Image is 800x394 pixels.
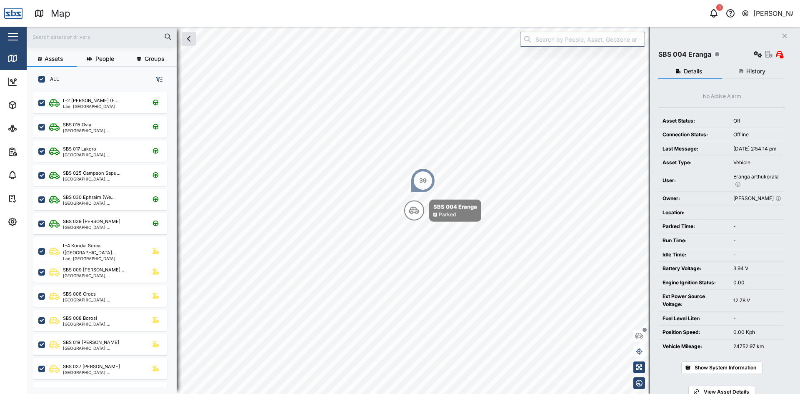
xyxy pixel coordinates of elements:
div: Sites [22,124,42,133]
div: [GEOGRAPHIC_DATA], [GEOGRAPHIC_DATA] [63,274,142,278]
div: Map [51,6,70,21]
div: Asset Status: [662,117,725,125]
div: Last Message: [662,145,725,153]
div: L-4 Kondai Sorea ([GEOGRAPHIC_DATA]... [63,242,142,256]
div: Position Speed: [662,329,725,336]
span: Assets [45,56,63,62]
div: Map marker [410,168,435,193]
span: Show System Information [695,362,756,374]
div: [PERSON_NAME] [753,8,793,19]
div: - [733,251,781,259]
div: SBS 017 Lakoro [63,146,96,153]
div: Map [22,54,40,63]
div: - [733,315,781,323]
span: People [95,56,114,62]
div: 24752.97 km [733,343,781,351]
div: Idle Time: [662,251,725,259]
button: [PERSON_NAME] [741,8,793,19]
div: 39 [419,176,427,185]
div: Ext Power Source Voltage: [662,293,725,308]
div: Map marker [404,200,481,222]
div: Fuel Level Liter: [662,315,725,323]
div: 0.00 Kph [733,329,781,336]
div: Dashboard [22,77,59,86]
div: [PERSON_NAME] [733,195,781,203]
div: Owner: [662,195,725,203]
div: 3.94 V [733,265,781,273]
div: SBS 008 Borosi [63,315,97,322]
div: SBS 019 [PERSON_NAME] [63,339,119,346]
div: SBS 009 [PERSON_NAME]... [63,266,124,274]
div: Engine Ignition Status: [662,279,725,287]
div: [GEOGRAPHIC_DATA], [GEOGRAPHIC_DATA] [63,177,142,181]
div: Asset Type: [662,159,725,167]
div: [GEOGRAPHIC_DATA], [GEOGRAPHIC_DATA] [63,225,142,229]
label: ALL [45,76,59,83]
div: Connection Status: [662,131,725,139]
div: - [733,223,781,231]
div: SBS 015 Ovia [63,121,91,128]
div: [GEOGRAPHIC_DATA], [GEOGRAPHIC_DATA] [63,153,142,157]
div: Run Time: [662,237,725,245]
div: 0.00 [733,279,781,287]
span: History [746,68,765,74]
div: [GEOGRAPHIC_DATA], [GEOGRAPHIC_DATA] [63,128,142,133]
div: Vehicle [733,159,781,167]
input: Search assets or drivers [32,30,172,43]
button: Show System Information [681,361,762,374]
div: Tasks [22,194,45,203]
span: Groups [145,56,164,62]
div: No Active Alarm [703,93,741,100]
div: SBS 037 [PERSON_NAME] [63,363,120,370]
div: Lae, [GEOGRAPHIC_DATA] [63,256,142,261]
div: Location: [662,209,725,217]
div: SBS 039 [PERSON_NAME] [63,218,120,225]
div: 1 [716,4,723,11]
div: Alarms [22,171,47,180]
div: Vehicle Mileage: [662,343,725,351]
div: User: [662,177,725,185]
img: Main Logo [4,4,22,23]
div: SBS 006 Crocs [63,291,96,298]
div: Battery Voltage: [662,265,725,273]
div: SBS 004 Eranga [658,49,711,60]
div: SBS 004 Eranga [433,203,477,211]
div: Offline [733,131,781,139]
div: Settings [22,217,51,226]
div: [GEOGRAPHIC_DATA], [GEOGRAPHIC_DATA] [63,298,142,302]
div: Off [733,117,781,125]
div: SBS 030 Ephraim (We... [63,194,115,201]
div: grid [33,89,176,387]
div: 12.78 V [733,297,781,305]
div: L-2 [PERSON_NAME] (F... [63,97,118,104]
canvas: Map [27,27,800,394]
div: [GEOGRAPHIC_DATA], [GEOGRAPHIC_DATA] [63,370,142,374]
div: [GEOGRAPHIC_DATA], [GEOGRAPHIC_DATA] [63,346,142,350]
div: [GEOGRAPHIC_DATA], [GEOGRAPHIC_DATA] [63,322,142,326]
div: Parked [439,211,456,219]
div: Lae, [GEOGRAPHIC_DATA] [63,104,118,108]
div: Eranga arthukorala [733,173,781,188]
div: Reports [22,147,50,156]
div: Parked Time: [662,223,725,231]
div: [GEOGRAPHIC_DATA], [GEOGRAPHIC_DATA] [63,201,142,205]
div: - [733,237,781,245]
div: SBS 025 Campson Sapu... [63,170,120,177]
input: Search by People, Asset, Geozone or Place [520,32,645,47]
div: [DATE] 2:54:14 pm [733,145,781,153]
div: Assets [22,100,47,110]
span: Details [684,68,702,74]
